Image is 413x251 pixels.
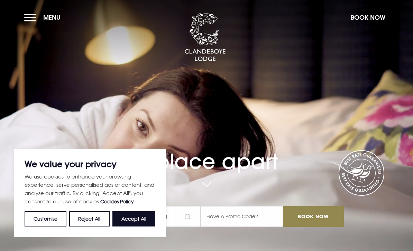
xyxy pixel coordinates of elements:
img: Clandeboye Lodge [184,13,226,62]
button: Book Now [347,10,389,25]
input: Have A Promo Code? [201,206,283,227]
button: Menu [24,10,64,25]
span: Check Out [135,206,201,227]
div: We value your privacy [14,149,166,237]
button: Accept All [112,211,155,226]
h1: A place apart [69,134,344,174]
button: Customise [25,211,66,226]
p: We use cookies to enhance your browsing experience, serve personalised ads or content, and analys... [25,172,155,206]
input: Book Now [283,206,344,227]
p: We value your privacy [25,160,155,168]
span: Menu [43,13,61,21]
button: Reject All [69,211,109,226]
a: Cookies Policy [100,199,134,204]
